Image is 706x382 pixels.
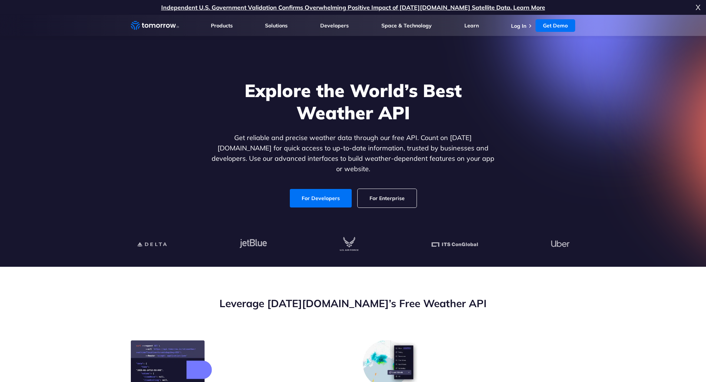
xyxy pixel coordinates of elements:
a: Space & Technology [381,22,432,29]
h2: Leverage [DATE][DOMAIN_NAME]’s Free Weather API [131,296,576,310]
a: Learn [464,22,479,29]
a: For Enterprise [358,189,417,207]
a: Products [211,22,233,29]
a: Home link [131,20,179,31]
a: For Developers [290,189,352,207]
p: Get reliable and precise weather data through our free API. Count on [DATE][DOMAIN_NAME] for quic... [210,133,496,174]
a: Log In [511,23,526,29]
a: Independent U.S. Government Validation Confirms Overwhelming Positive Impact of [DATE][DOMAIN_NAM... [161,4,545,11]
h1: Explore the World’s Best Weather API [210,79,496,124]
a: Solutions [265,22,288,29]
a: Get Demo [536,19,575,32]
a: Developers [320,22,349,29]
